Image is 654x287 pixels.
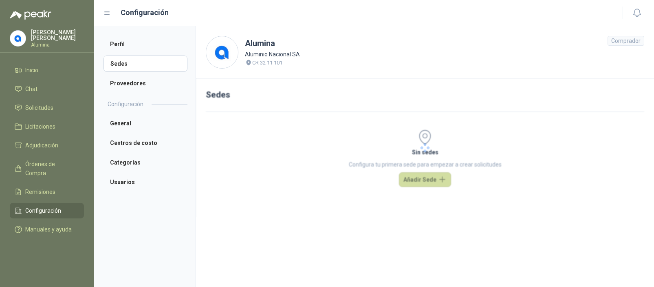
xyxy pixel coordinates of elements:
[10,100,84,116] a: Solicitudes
[103,36,187,52] a: Perfil
[25,66,38,75] span: Inicio
[245,37,300,50] h1: Alumina
[10,184,84,200] a: Remisiones
[25,141,58,150] span: Adjudicación
[10,62,84,78] a: Inicio
[10,222,84,237] a: Manuales y ayuda
[108,100,143,109] h2: Configuración
[25,225,72,234] span: Manuales y ayuda
[245,50,300,59] p: Aluminio Nacional SA
[10,31,26,46] img: Company Logo
[25,122,55,131] span: Licitaciones
[10,81,84,97] a: Chat
[103,154,187,171] a: Categorías
[25,160,76,178] span: Órdenes de Compra
[103,75,187,91] a: Proveedores
[10,10,51,20] img: Logo peakr
[103,115,187,131] a: General
[10,156,84,181] a: Órdenes de Compra
[10,138,84,153] a: Adjudicación
[25,206,61,215] span: Configuración
[206,36,238,68] img: Company Logo
[103,135,187,151] a: Centros de costo
[10,203,84,218] a: Configuración
[608,36,644,46] div: Comprador
[31,29,84,41] p: [PERSON_NAME] [PERSON_NAME]
[103,56,187,72] a: Sedes
[121,7,169,18] h1: Configuración
[103,174,187,190] a: Usuarios
[25,187,55,196] span: Remisiones
[252,59,282,67] p: CR 32 11 101
[25,85,37,93] span: Chat
[31,42,84,47] p: Alumina
[25,103,53,112] span: Solicitudes
[10,119,84,134] a: Licitaciones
